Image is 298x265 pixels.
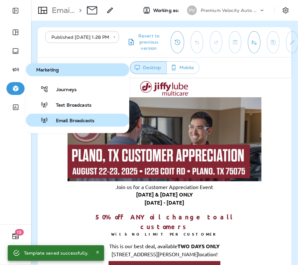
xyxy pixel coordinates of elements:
[71,183,183,196] a: GET DIRECTIONS
[26,63,129,76] button: Marketing
[28,67,127,73] span: Marketing
[162,173,180,179] span: ocation!
[103,185,151,193] strong: GET DIRECTIONS
[15,229,24,236] span: 19
[103,3,151,17] img: JL%20MC%20Logo%20Red.png
[99,113,155,120] span: [DATE] & [DATE] ONLY
[201,8,259,13] p: Premium Velocity Auto dba Jiffy Lube
[140,164,182,171] strong: TWO DAYS ONLY
[72,164,182,171] span: This is our best deal, available
[94,249,101,256] button: Close
[26,98,129,111] button: Text Broadcasts
[153,8,181,13] span: Working as:
[6,4,25,17] button: Expand Sidebar
[107,121,147,128] strong: [DATE] - [DATE]
[79,105,176,112] span: Join us for a Customer Appreciation Event
[161,173,162,179] span: l
[30,19,224,103] img: CADHeader-APR2025-3794v2.jpg
[74,153,180,158] strong: With NO LIMIT PER CUSTOMER
[130,61,167,74] button: Desktop
[171,31,184,53] button: View Changelog
[248,31,261,53] button: Send test email
[74,173,161,179] span: [STREET_ADDRESS][PERSON_NAME]
[26,114,129,127] button: Email Broadcasts
[166,61,199,74] button: Mobile
[50,34,109,40] div: Published [DATE] 1:28 PM
[24,247,89,259] div: Template saved successfully.
[135,33,163,51] span: Revert to previous version
[49,5,76,15] p: Email Template
[48,87,77,93] span: Journeys
[187,5,197,15] div: PV
[48,102,91,109] span: Text Broadcasts
[280,5,292,16] button: Settings
[58,134,196,153] span: 50% off ANY oil change to all customers
[26,83,129,96] button: Journeys
[48,118,94,124] span: Email Broadcasts
[76,5,82,15] p: >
